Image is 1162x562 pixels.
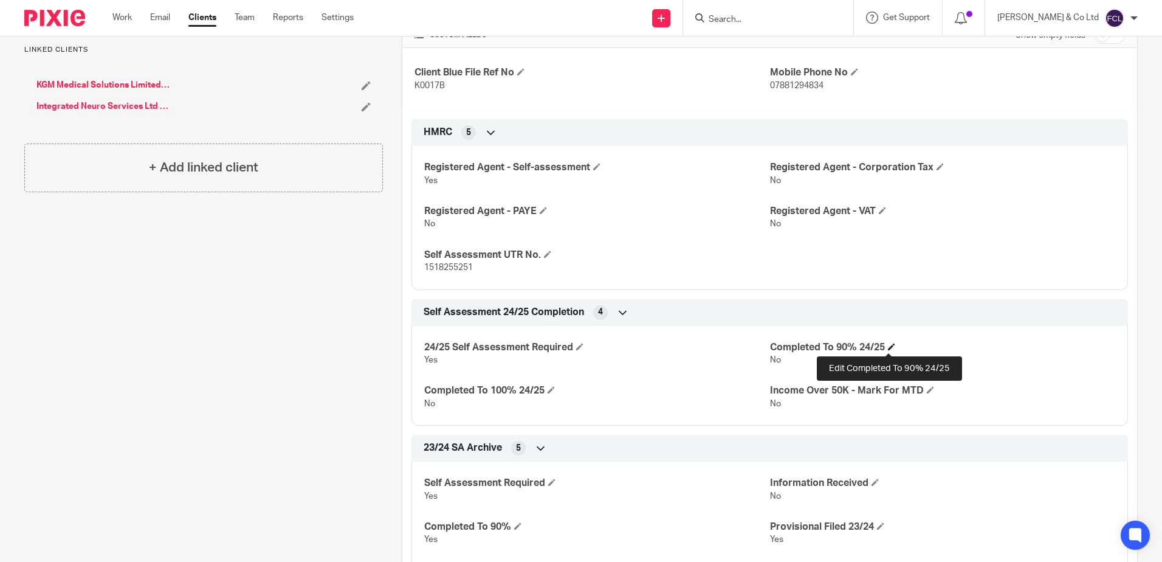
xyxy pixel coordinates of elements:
[424,535,438,544] span: Yes
[770,400,781,408] span: No
[424,176,438,185] span: Yes
[424,220,435,228] span: No
[414,66,769,79] h4: Client Blue File Ref No
[770,66,1125,79] h4: Mobile Phone No
[414,82,445,90] span: K0017B
[516,442,521,454] span: 5
[770,220,781,228] span: No
[424,384,769,397] h4: Completed To 100% 24/25
[321,12,354,24] a: Settings
[466,127,471,139] span: 5
[424,341,769,354] h4: 24/25 Self Assessment Required
[112,12,132,24] a: Work
[424,492,438,501] span: Yes
[883,13,930,22] span: Get Support
[770,492,781,501] span: No
[770,341,1115,354] h4: Completed To 90% 24/25
[770,356,781,364] span: No
[149,158,258,177] h4: + Add linked client
[1105,9,1124,28] img: svg%3E
[707,15,817,26] input: Search
[424,521,769,533] h4: Completed To 90%
[424,306,584,319] span: Self Assessment 24/25 Completion
[424,477,769,490] h4: Self Assessment Required
[770,384,1115,397] h4: Income Over 50K - Mark For MTD
[770,205,1115,218] h4: Registered Agent - VAT
[770,535,783,544] span: Yes
[24,45,383,55] p: Linked clients
[424,442,502,454] span: 23/24 SA Archive
[770,176,781,185] span: No
[424,249,769,262] h4: Self Assessment UTR No.
[424,161,769,174] h4: Registered Agent - Self-assessment
[598,306,603,318] span: 4
[235,12,255,24] a: Team
[424,400,435,408] span: No
[770,521,1115,533] h4: Provisional Filed 23/24
[24,10,85,26] img: Pixie
[273,12,303,24] a: Reports
[770,477,1115,490] h4: Information Received
[770,82,823,90] span: 07881294834
[36,100,170,113] a: Integrated Neuro Services Ltd (K0017)
[770,161,1115,174] h4: Registered Agent - Corporation Tax
[424,205,769,218] h4: Registered Agent - PAYE
[188,12,216,24] a: Clients
[36,79,170,91] a: KGM Medical Solutions Limited (K0017)
[424,263,473,272] span: 1518255251
[997,12,1099,24] p: [PERSON_NAME] & Co Ltd
[150,12,170,24] a: Email
[424,126,452,139] span: HMRC
[424,356,438,364] span: Yes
